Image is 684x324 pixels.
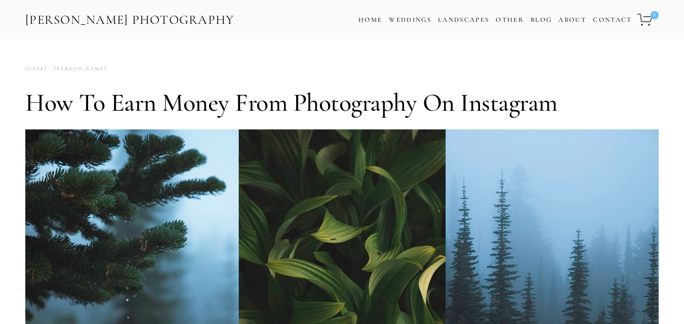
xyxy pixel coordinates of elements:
a: Blog [531,13,552,27]
a: Other [496,16,524,24]
a: Home [358,13,382,27]
h1: How to Earn Money from Photography on Instagram [25,87,659,118]
a: [PERSON_NAME] Photography [24,9,235,31]
a: [PERSON_NAME] [47,62,107,76]
a: About [558,13,586,27]
a: Weddings [389,16,431,24]
a: Landscapes [438,16,489,24]
time: [DATE] [25,62,47,76]
span: 0 [651,11,659,19]
a: Contact [593,13,632,27]
a: 0 items in cart [636,8,660,32]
